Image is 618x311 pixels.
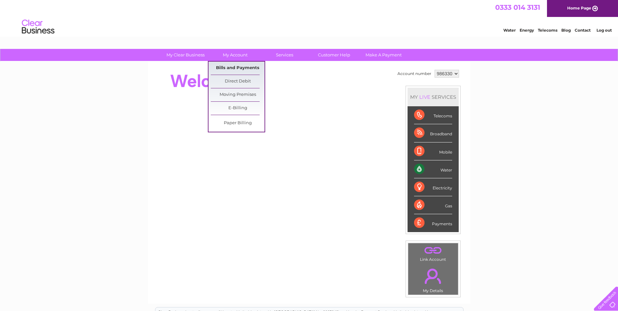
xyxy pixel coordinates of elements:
[211,117,265,130] a: Paper Billing
[208,49,262,61] a: My Account
[408,243,458,263] td: Link Account
[418,94,432,100] div: LIVE
[414,124,452,142] div: Broadband
[520,28,534,33] a: Energy
[575,28,591,33] a: Contact
[410,265,456,288] a: .
[258,49,311,61] a: Services
[307,49,361,61] a: Customer Help
[211,75,265,88] a: Direct Debit
[211,102,265,115] a: E-Billing
[357,49,410,61] a: Make A Payment
[408,263,458,295] td: My Details
[414,196,452,214] div: Gas
[495,3,540,11] a: 0333 014 3131
[211,88,265,101] a: Moving Premises
[155,4,463,32] div: Clear Business is a trading name of Verastar Limited (registered in [GEOGRAPHIC_DATA] No. 3667643...
[561,28,571,33] a: Blog
[414,178,452,196] div: Electricity
[414,106,452,124] div: Telecoms
[211,62,265,75] a: Bills and Payments
[503,28,516,33] a: Water
[414,160,452,178] div: Water
[596,28,612,33] a: Log out
[414,214,452,232] div: Payments
[410,245,456,256] a: .
[396,68,433,79] td: Account number
[538,28,557,33] a: Telecoms
[159,49,212,61] a: My Clear Business
[414,142,452,160] div: Mobile
[22,17,55,37] img: logo.png
[408,88,459,106] div: MY SERVICES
